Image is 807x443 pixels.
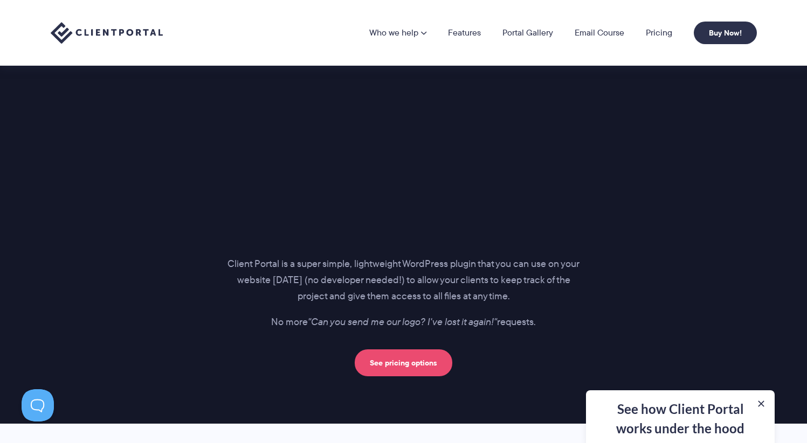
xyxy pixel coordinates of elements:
[369,29,426,37] a: Who we help
[575,29,624,37] a: Email Course
[227,314,580,331] p: No more requests.
[227,256,580,305] p: Client Portal is a super simple, lightweight WordPress plugin that you can use on your website [D...
[646,29,672,37] a: Pricing
[694,22,757,44] a: Buy Now!
[355,349,452,376] a: See pricing options
[502,29,553,37] a: Portal Gallery
[308,315,497,329] i: "Can you send me our logo? I've lost it again!"
[22,389,54,421] iframe: Toggle Customer Support
[448,29,481,37] a: Features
